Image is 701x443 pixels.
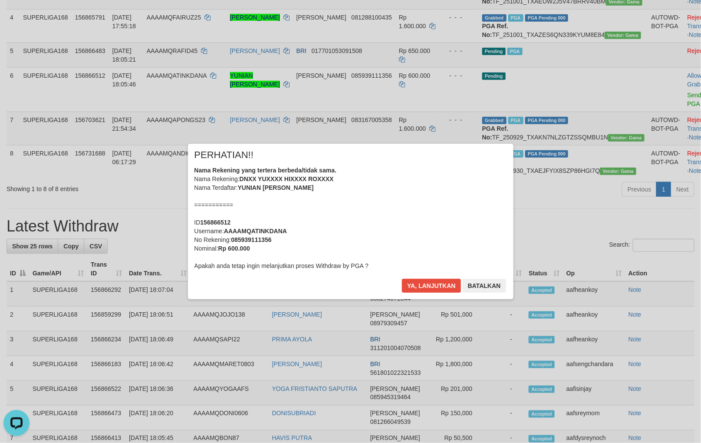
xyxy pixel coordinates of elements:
[231,236,271,243] b: 085939111356
[240,175,334,182] b: DNXX YUXXXX HIXXXX ROXXXX
[218,245,250,252] b: Rp 600.000
[194,151,254,159] span: PERHATIAN!!
[201,219,231,226] b: 156866512
[402,279,461,293] button: Ya, lanjutkan
[224,228,287,235] b: AAAAMQATINKDANA
[238,184,314,191] b: YUNIAN [PERSON_NAME]
[3,3,30,30] button: Open LiveChat chat widget
[194,166,507,270] div: Nama Rekening: Nama Terdaftar: =========== ID Username: No Rekening: Nominal: Apakah anda tetap i...
[463,279,506,293] button: Batalkan
[194,167,337,174] b: Nama Rekening yang tertera berbeda/tidak sama.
